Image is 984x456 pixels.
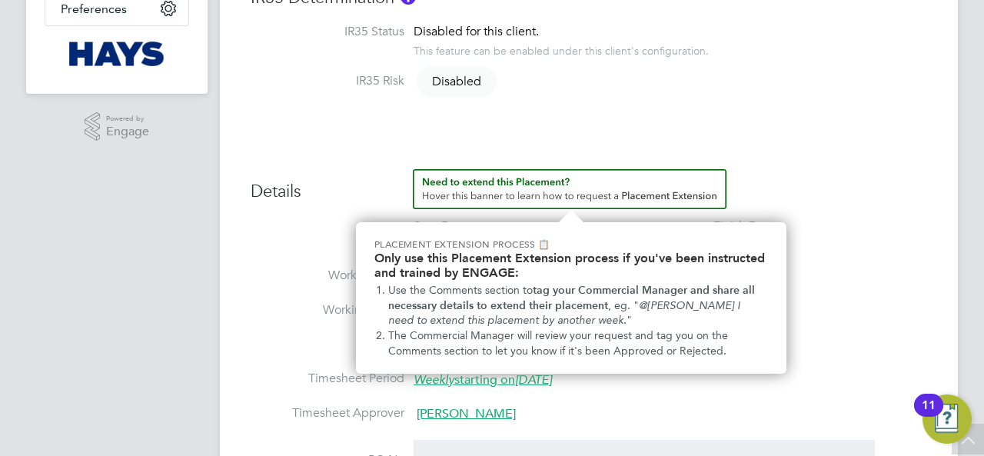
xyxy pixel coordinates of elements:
[106,125,149,138] span: Engage
[69,42,165,66] img: hays-logo-retina.png
[251,73,404,89] label: IR35 Risk
[388,284,533,297] span: Use the Comments section to
[413,169,726,209] button: How to extend a Placement?
[608,299,639,312] span: , eg. "
[251,24,404,40] label: IR35 Status
[251,169,927,203] h3: Details
[414,218,467,235] div: Start Date
[922,394,972,444] button: Open Resource Center, 11 new notifications
[414,40,709,58] div: This feature can be enabled under this client's configuration.
[417,66,497,97] span: Disabled
[356,222,786,374] div: Need to extend this Placement? Hover this banner.
[61,2,127,16] span: Preferences
[388,284,758,312] strong: tag your Commercial Manager and share all necessary details to extend their placement
[251,337,404,353] label: Breaks
[45,42,189,66] a: Go to home page
[414,372,454,388] em: Weekly
[414,372,552,388] span: starting on
[374,251,768,280] h2: Only use this Placement Extension process if you've been instructed and trained by ENGAGE:
[515,372,552,388] em: [DATE]
[388,299,743,328] em: @[PERSON_NAME] I need to extend this placement by another week.
[627,314,632,327] span: "
[251,371,404,387] label: Timesheet Period
[251,302,404,318] label: Working Hours
[251,268,404,284] label: Working Days
[388,328,768,358] li: The Commercial Manager will review your request and tag you on the Comments section to let you kn...
[417,406,516,421] span: [PERSON_NAME]
[414,24,539,39] span: Disabled for this client.
[922,405,936,425] div: 11
[106,112,149,125] span: Powered by
[374,238,768,251] p: Placement Extension Process 📋
[713,218,775,235] div: Finish Date
[251,405,404,421] label: Timesheet Approver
